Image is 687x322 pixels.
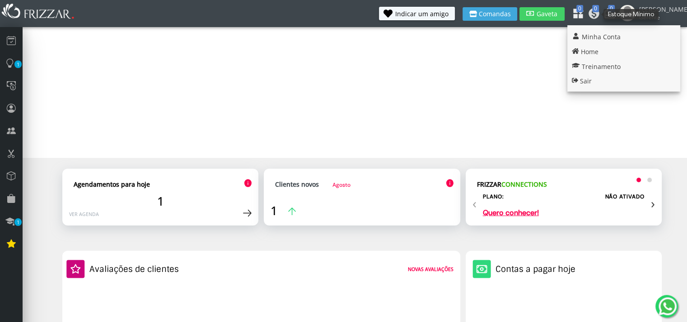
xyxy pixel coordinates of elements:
span: Minha Conta [582,32,621,41]
a: Treinamento [567,59,680,74]
button: Gaveta [519,7,565,21]
span: 0 [576,5,583,12]
h2: Contas a pagar hoje [495,264,575,275]
a: Clientes novosAgosto [275,180,351,189]
h2: Avaliações de clientes [89,264,179,275]
span: 1 [14,218,22,226]
img: Ícone de estrela [66,260,85,278]
span: Indicar um amigo [395,11,449,17]
label: NÃO ATIVADO [605,193,645,200]
img: Ícone de informação [244,179,252,188]
h2: Plano: [483,193,504,200]
img: Ícone de um cofre [472,260,491,278]
a: Ver agenda [69,211,99,217]
a: Quero conhecer! [483,209,539,216]
a: [PERSON_NAME] Gerente [619,5,682,23]
span: Gaveta [536,11,558,17]
span: 1 [14,60,22,68]
span: Previous [472,194,477,212]
a: Sair [567,73,680,88]
a: Minha Conta [567,29,680,44]
strong: Clientes novos [275,180,319,189]
span: Comandas [479,11,511,17]
a: 0 [588,7,597,22]
img: Ícone de seta para a cima [288,207,296,215]
strong: Novas avaliações [408,266,453,272]
img: Ícone de seta para a direita [243,209,252,217]
img: whatsapp.png [657,295,678,317]
span: 1 [157,193,164,209]
span: Agosto [332,181,351,189]
span: Gerente [639,14,680,21]
button: Comandas [463,7,517,21]
button: Indicar um amigo [379,7,455,20]
span: 1 [271,202,277,219]
span: Next [651,194,655,212]
span: [PERSON_NAME] [639,5,680,14]
img: Ícone de informação [446,179,453,188]
strong: Agendamentos para hoje [74,180,150,189]
a: 0 [572,7,581,22]
span: Home [581,47,598,56]
a: 0 [603,7,612,22]
span: 0 [592,5,599,12]
strong: FRIZZAR [477,180,547,189]
a: 1 [271,202,296,219]
span: CONNECTIONS [501,180,547,189]
span: Treinamento [582,62,621,70]
span: Sair [580,77,592,85]
a: Home [567,44,680,59]
span: 0 [608,5,615,12]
